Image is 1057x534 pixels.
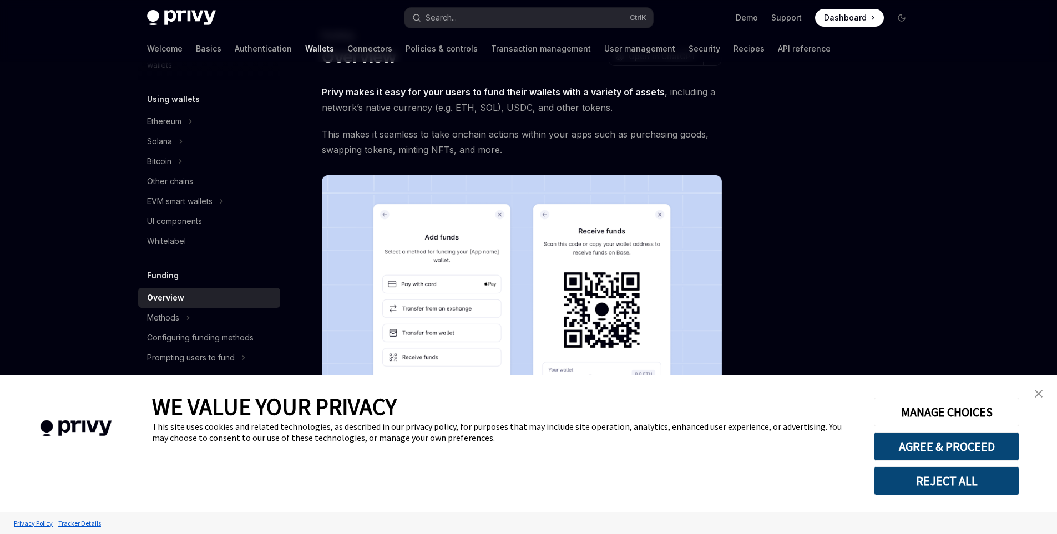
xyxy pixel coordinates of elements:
span: Dashboard [824,12,867,23]
div: Solana [147,135,172,148]
a: Connectors [347,35,392,62]
div: Methods [147,311,179,324]
div: Configuring funding methods [147,331,254,344]
a: Whitelabel [138,231,280,251]
div: This site uses cookies and related technologies, as described in our privacy policy, for purposes... [152,421,857,443]
a: Tracker Details [55,513,104,533]
a: Dashboard [815,9,884,27]
a: Other chains [138,171,280,191]
div: Other chains [147,175,193,188]
a: Demo [736,12,758,23]
a: Basics [196,35,221,62]
div: EVM smart wallets [147,195,213,208]
a: Configuring funding methods [138,328,280,348]
span: WE VALUE YOUR PRIVACY [152,392,397,421]
h5: Using wallets [147,93,200,106]
span: Ctrl K [630,13,646,22]
a: Privacy Policy [11,513,55,533]
a: Policies & controls [406,35,478,62]
img: images/Funding.png [322,175,722,461]
a: Transaction management [491,35,591,62]
div: Bitcoin [147,155,171,168]
div: Overview [147,291,184,304]
div: Search... [426,11,457,24]
strong: Privy makes it easy for your users to fund their wallets with a variety of assets [322,87,665,98]
h5: Funding [147,269,179,282]
div: Prompting users to fund [147,351,235,364]
button: MANAGE CHOICES [874,398,1019,426]
a: API reference [778,35,831,62]
a: Overview [138,288,280,308]
a: Recipes [734,35,765,62]
span: This makes it seamless to take onchain actions within your apps such as purchasing goods, swappin... [322,126,722,157]
img: company logo [17,404,135,452]
span: , including a network’s native currency (e.g. ETH, SOL), USDC, and other tokens. [322,84,722,115]
img: close banner [1035,390,1043,398]
a: close banner [1028,383,1050,405]
button: Search...CtrlK [404,8,653,28]
a: Authentication [235,35,292,62]
div: Whitelabel [147,235,186,248]
a: Support [771,12,802,23]
img: dark logo [147,10,216,26]
a: UI components [138,211,280,231]
button: AGREE & PROCEED [874,432,1019,461]
a: Welcome [147,35,183,62]
div: Ethereum [147,115,181,128]
button: REJECT ALL [874,466,1019,495]
a: Security [689,35,720,62]
a: User management [604,35,675,62]
div: UI components [147,215,202,228]
button: Toggle dark mode [893,9,911,27]
a: Wallets [305,35,334,62]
